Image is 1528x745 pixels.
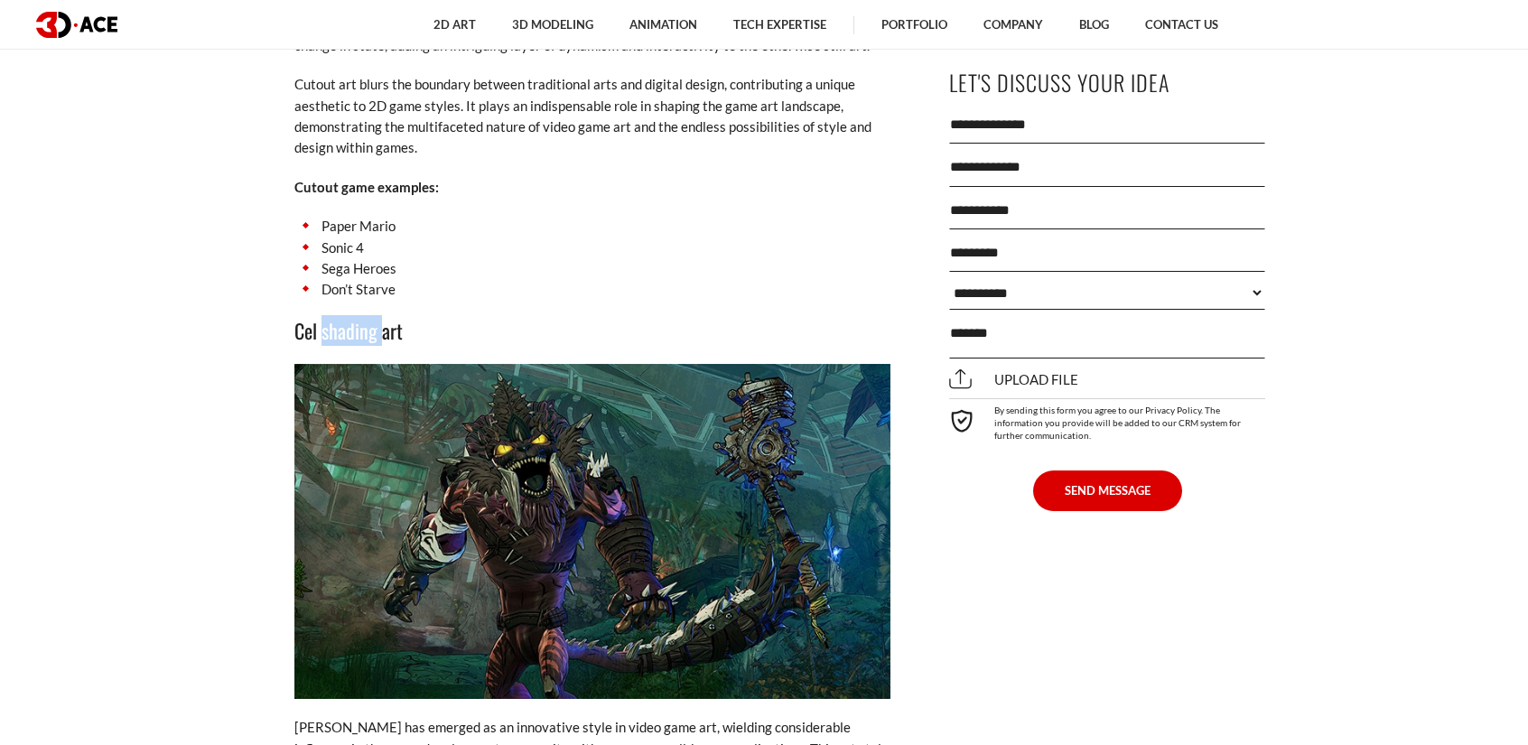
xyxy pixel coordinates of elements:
img: logo dark [36,12,117,38]
p: Cutout art blurs the boundary between traditional arts and digital design, contributing a unique ... [294,74,890,159]
button: SEND MESSAGE [1033,471,1182,511]
span: Upload file [949,371,1078,387]
strong: Cutout game examples: [294,179,439,195]
img: Cel shading art [294,364,890,699]
li: Sega Heroes [294,258,890,279]
div: By sending this form you agree to our Privacy Policy. The information you provide will be added t... [949,399,1265,442]
li: Don’t Starve [294,279,890,300]
li: Paper Mario [294,216,890,237]
li: Sonic 4 [294,237,890,258]
p: Let's Discuss Your Idea [949,62,1265,103]
h3: Cel shading art [294,315,890,346]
